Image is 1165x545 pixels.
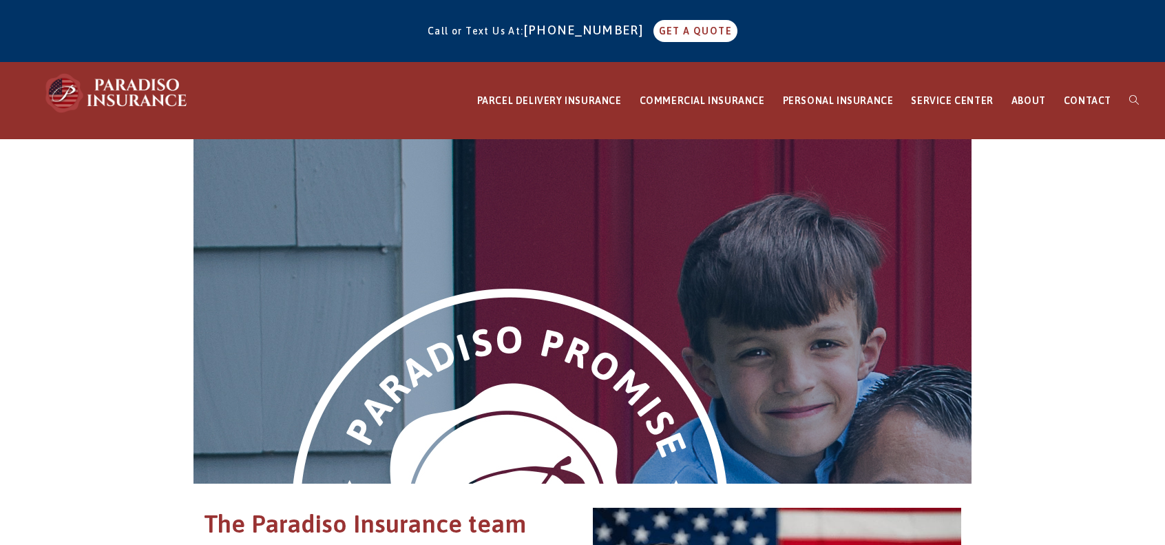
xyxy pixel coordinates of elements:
[902,63,1002,139] a: SERVICE CENTER
[640,95,765,106] span: COMMERCIAL INSURANCE
[477,95,622,106] span: PARCEL DELIVERY INSURANCE
[1003,63,1055,139] a: ABOUT
[631,63,774,139] a: COMMERCIAL INSURANCE
[524,23,651,37] a: [PHONE_NUMBER]
[468,63,631,139] a: PARCEL DELIVERY INSURANCE
[1011,95,1046,106] span: ABOUT
[428,25,524,37] span: Call or Text Us At:
[653,20,737,42] a: GET A QUOTE
[783,95,894,106] span: PERSONAL INSURANCE
[1055,63,1120,139] a: CONTACT
[41,72,193,114] img: Paradiso Insurance
[1064,95,1111,106] span: CONTACT
[911,95,993,106] span: SERVICE CENTER
[774,63,903,139] a: PERSONAL INSURANCE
